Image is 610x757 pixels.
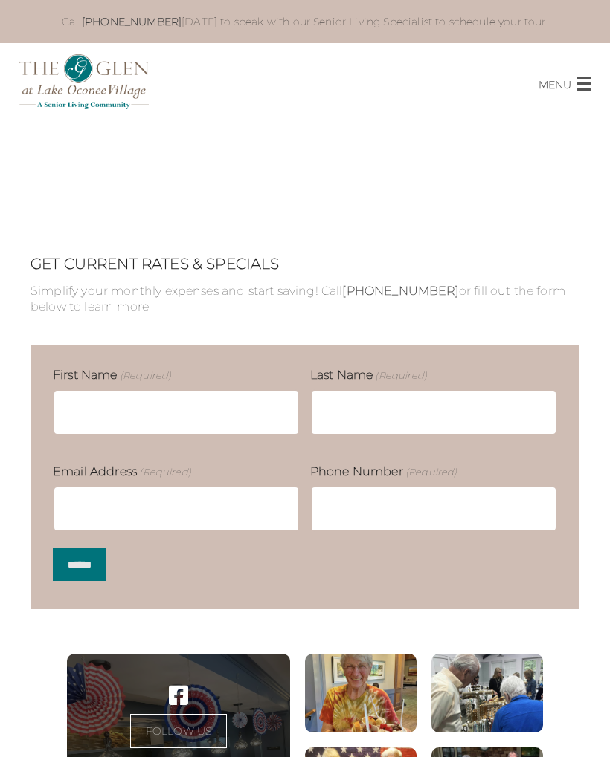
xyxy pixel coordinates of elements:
p: Simplify your monthly expenses and start saving! Call or fill out the form below to learn more. [30,284,579,315]
a: [PHONE_NUMBER] [82,15,182,28]
label: Email Address [53,464,191,480]
img: The Glen Lake Oconee Home [19,54,149,109]
h2: GET CURRENT RATES & SPECIALS [30,255,579,273]
span: (Required) [138,465,191,478]
a: Visit our ' . $platform_name . ' page [169,684,188,706]
p: MENU [539,76,571,93]
button: MENU [539,65,610,93]
span: (Required) [404,465,457,478]
label: First Name [53,367,171,383]
p: Call [DATE] to speak with our Senior Living Specialist to schedule your tour. [45,15,565,28]
span: (Required) [374,368,427,382]
a: [PHONE_NUMBER] [342,284,458,298]
a: FOLLOW US [130,714,227,748]
label: Last Name [310,367,427,383]
span: (Required) [118,368,171,382]
label: Phone Number [310,464,457,480]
